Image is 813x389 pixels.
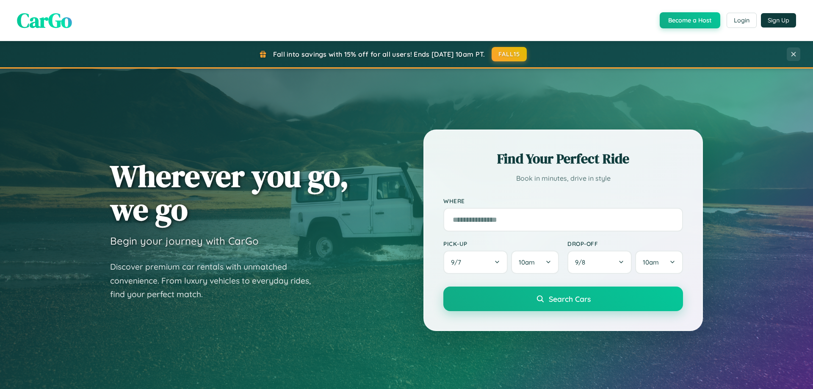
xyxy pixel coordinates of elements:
[273,50,485,58] span: Fall into savings with 15% off for all users! Ends [DATE] 10am PT.
[549,294,591,303] span: Search Cars
[443,287,683,311] button: Search Cars
[511,251,559,274] button: 10am
[492,47,527,61] button: FALL15
[443,197,683,204] label: Where
[110,235,259,247] h3: Begin your journey with CarGo
[443,240,559,247] label: Pick-up
[761,13,796,28] button: Sign Up
[519,258,535,266] span: 10am
[635,251,683,274] button: 10am
[443,149,683,168] h2: Find Your Perfect Ride
[17,6,72,34] span: CarGo
[443,251,508,274] button: 9/7
[110,159,349,226] h1: Wherever you go, we go
[443,172,683,185] p: Book in minutes, drive in style
[660,12,720,28] button: Become a Host
[567,240,683,247] label: Drop-off
[575,258,589,266] span: 9 / 8
[567,251,632,274] button: 9/8
[110,260,322,301] p: Discover premium car rentals with unmatched convenience. From luxury vehicles to everyday rides, ...
[451,258,465,266] span: 9 / 7
[643,258,659,266] span: 10am
[727,13,757,28] button: Login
